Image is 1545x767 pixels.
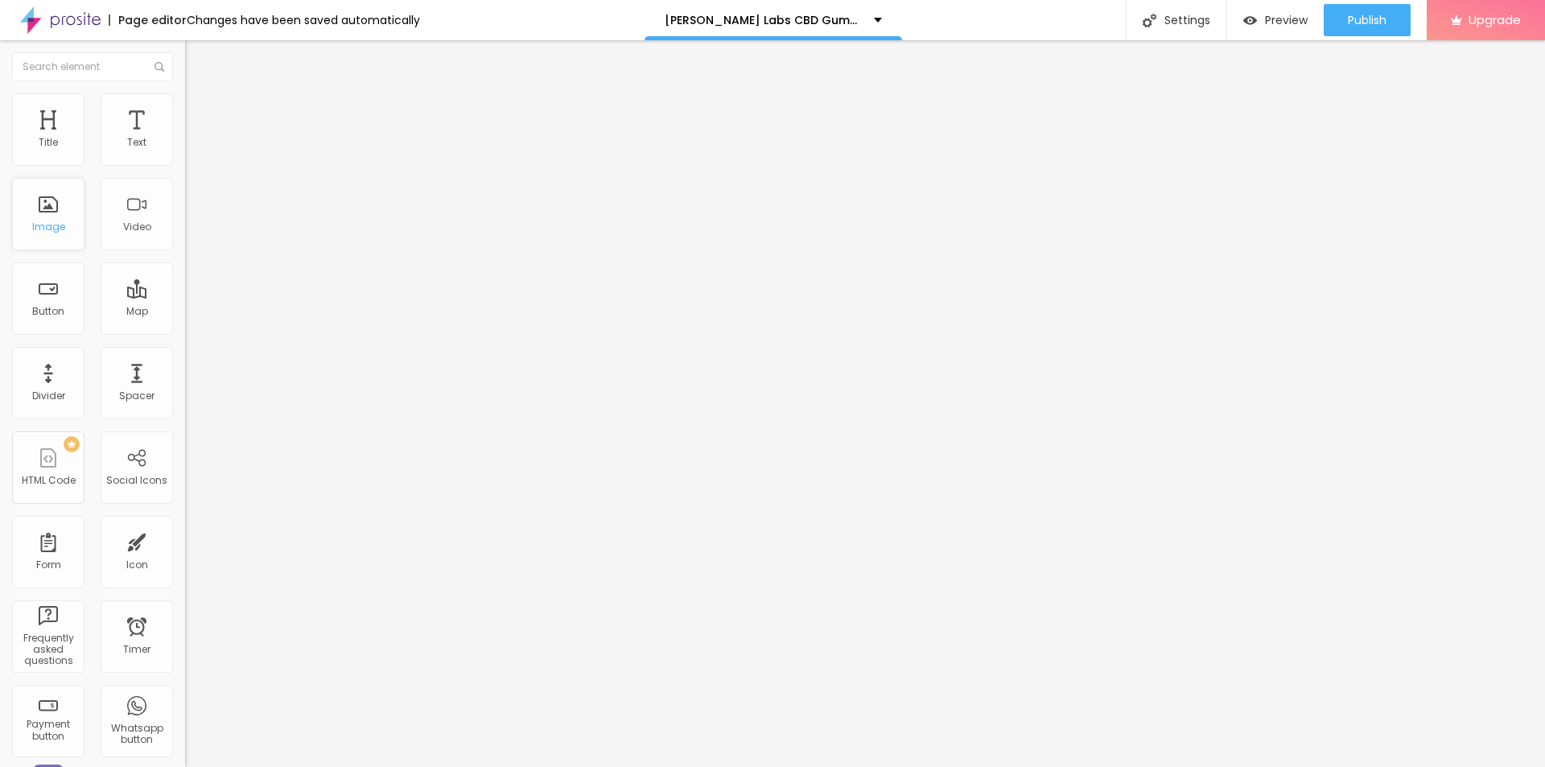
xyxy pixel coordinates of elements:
div: Form [36,559,61,571]
div: Title [39,137,58,148]
button: Publish [1324,4,1411,36]
div: Map [126,306,148,317]
input: Search element [12,52,173,81]
img: Icone [1143,14,1156,27]
img: view-1.svg [1243,14,1257,27]
div: Payment button [16,719,80,742]
img: Icone [154,62,164,72]
div: Text [127,137,146,148]
div: Icon [126,559,148,571]
div: Video [123,221,151,233]
span: Publish [1348,14,1386,27]
div: Frequently asked questions [16,633,80,667]
div: Image [32,221,65,233]
div: Page editor [109,14,187,26]
div: Whatsapp button [105,723,168,746]
div: Divider [32,390,65,402]
iframe: Editor [185,40,1545,767]
div: HTML Code [22,475,76,486]
p: [PERSON_NAME] Labs CBD Gummies Reviews [665,14,862,26]
span: Upgrade [1469,13,1521,27]
div: Changes have been saved automatically [187,14,420,26]
div: Social Icons [106,475,167,486]
button: Preview [1227,4,1324,36]
div: Button [32,306,64,317]
div: Spacer [119,390,154,402]
div: Timer [123,644,150,655]
span: Preview [1265,14,1308,27]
